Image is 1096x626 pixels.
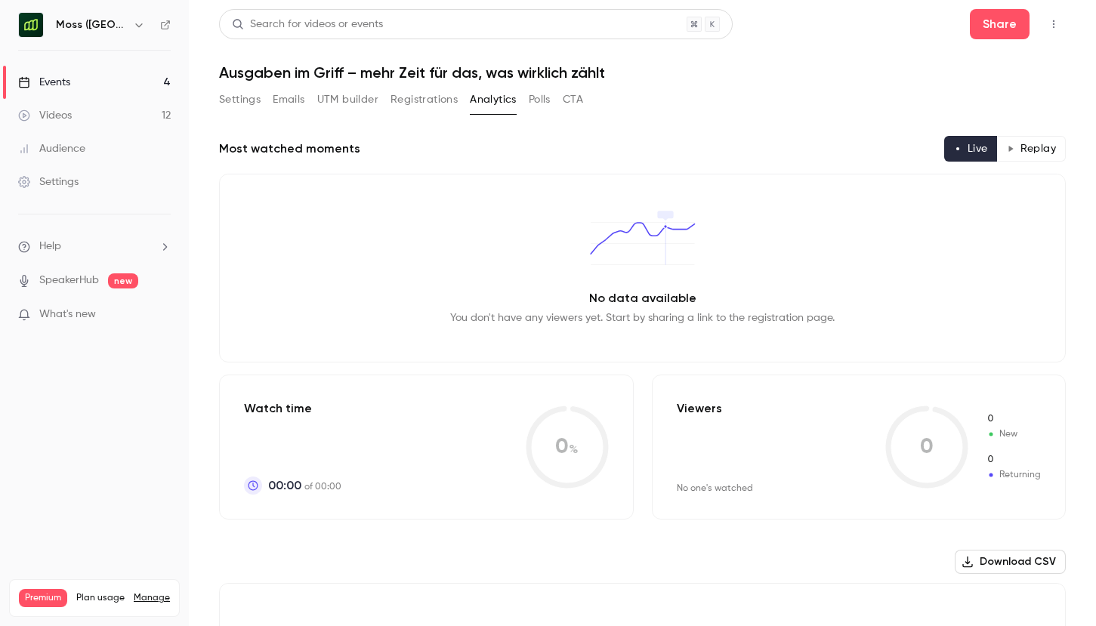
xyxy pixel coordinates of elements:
button: UTM builder [317,88,378,112]
span: What's new [39,307,96,322]
span: new [108,273,138,288]
span: Returning [986,453,1041,467]
div: Events [18,75,70,90]
h1: Ausgaben im Griff – mehr Zeit für das, was wirklich zählt [219,63,1066,82]
button: Emails [273,88,304,112]
h2: Most watched moments [219,140,360,158]
iframe: Noticeable Trigger [153,308,171,322]
p: Watch time [244,399,341,418]
span: Plan usage [76,592,125,604]
button: Polls [529,88,551,112]
li: help-dropdown-opener [18,239,171,254]
button: Settings [219,88,261,112]
span: 00:00 [268,476,301,495]
button: Replay [997,136,1066,162]
span: Premium [19,589,67,607]
button: CTA [563,88,583,112]
button: Share [970,9,1030,39]
button: Registrations [391,88,458,112]
button: Live [944,136,998,162]
span: New [986,412,1041,426]
span: Help [39,239,61,254]
span: New [986,427,1041,441]
a: Manage [134,592,170,604]
span: Returning [986,468,1041,482]
p: of 00:00 [268,476,341,495]
img: Moss (DE) [19,13,43,37]
button: Analytics [470,88,517,112]
div: No one's watched [677,483,753,495]
a: SpeakerHub [39,273,99,288]
p: No data available [589,289,696,307]
div: Videos [18,108,72,123]
div: Search for videos or events [232,17,383,32]
h6: Moss ([GEOGRAPHIC_DATA]) [56,17,127,32]
p: You don't have any viewers yet. Start by sharing a link to the registration page. [450,310,835,325]
div: Settings [18,174,79,190]
button: Download CSV [955,550,1066,574]
div: Audience [18,141,85,156]
p: Viewers [677,399,722,418]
